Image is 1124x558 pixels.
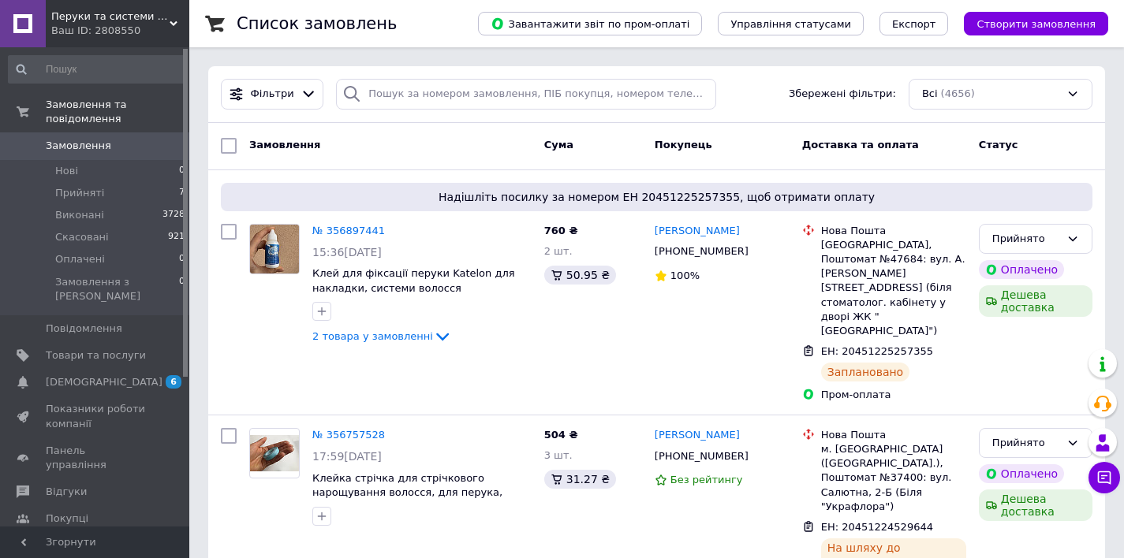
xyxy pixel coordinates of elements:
span: Надішліть посилку за номером ЕН 20451225257355, щоб отримати оплату [227,189,1086,205]
div: [GEOGRAPHIC_DATA], Поштомат №47684: вул. А. [PERSON_NAME][STREET_ADDRESS] (біля стоматолог. кабін... [821,238,966,338]
div: Ваш ID: 2808550 [51,24,189,38]
span: Скасовані [55,230,109,244]
a: 2 товара у замовленні [312,330,452,342]
span: 0 [179,252,185,266]
div: 31.27 ₴ [544,470,616,489]
a: [PERSON_NAME] [655,428,740,443]
input: Пошук за номером замовлення, ПІБ покупця, номером телефону, Email, номером накладної [336,79,716,110]
span: Панель управління [46,444,146,472]
span: Перуки та системи волосся Натуральні [51,9,170,24]
a: [PERSON_NAME] [655,224,740,239]
h1: Список замовлень [237,14,397,33]
span: Відгуки [46,485,87,499]
span: Замовлення [249,139,320,151]
a: № 356897441 [312,225,385,236]
span: [DEMOGRAPHIC_DATA] [46,375,162,389]
span: 3728 [162,208,185,222]
div: [PHONE_NUMBER] [652,241,752,262]
input: Пошук [8,55,186,84]
span: Замовлення з [PERSON_NAME] [55,275,179,303]
span: Замовлення та повідомлення [46,98,189,126]
span: Cума [544,139,573,151]
a: Фото товару [249,428,300,478]
span: 2 шт. [544,245,573,257]
span: 6 [166,375,181,389]
span: Нові [55,164,78,178]
div: [PHONE_NUMBER] [652,446,752,467]
a: № 356757528 [312,429,385,441]
div: 50.95 ₴ [544,266,616,285]
a: Створити замовлення [948,17,1108,29]
span: Фільтри [251,87,294,102]
span: Всі [922,87,938,102]
span: (4656) [941,87,975,99]
div: Нова Пошта [821,428,966,442]
span: Створити замовлення [976,18,1096,30]
span: Доставка та оплата [802,139,919,151]
span: Завантажити звіт по пром-оплаті [491,17,689,31]
a: Клей для фіксації перуки Katelon для накладки, системи волосся [312,267,515,294]
div: Оплачено [979,260,1064,279]
span: Експорт [892,18,936,30]
span: Збережені фільтри: [789,87,896,102]
div: Нова Пошта [821,224,966,238]
button: Створити замовлення [964,12,1108,35]
span: 0 [179,275,185,303]
span: Товари та послуги [46,348,146,363]
span: 3 шт. [544,449,573,461]
button: Завантажити звіт по пром-оплаті [478,12,702,35]
div: Прийнято [992,231,1060,247]
div: м. [GEOGRAPHIC_DATA] ([GEOGRAPHIC_DATA].), Поштомат №37400: вул. Салютна, 2-Б (Біля "Украфлора") [821,442,966,514]
span: Покупець [655,139,712,151]
div: Дешева доставка [979,489,1092,521]
button: Експорт [879,12,949,35]
div: Прийнято [992,435,1060,452]
button: Управління статусами [718,12,864,35]
span: 17:59[DATE] [312,450,382,463]
img: Фото товару [250,435,299,472]
span: 2 товара у замовленні [312,330,433,342]
span: Повідомлення [46,322,122,336]
button: Чат з покупцем [1089,462,1120,493]
span: Оплачені [55,252,105,266]
span: 15:36[DATE] [312,246,382,259]
a: Фото товару [249,224,300,274]
span: ЕН: 20451224529644 [821,521,933,533]
span: 7 [179,186,185,200]
span: Показники роботи компанії [46,402,146,430]
span: Замовлення [46,139,111,153]
span: 760 ₴ [544,225,578,236]
span: 504 ₴ [544,429,578,441]
span: 100% [670,270,700,281]
a: Клейка стрічка для стрічкового нарощування волосся, для перука, системи волосся [312,472,502,513]
div: Пром-оплата [821,388,966,402]
span: Покупці [46,511,88,526]
span: 0 [179,164,185,178]
div: Заплановано [821,363,910,381]
span: Статус [979,139,1018,151]
div: Дешева доставка [979,285,1092,317]
span: ЕН: 20451225257355 [821,345,933,357]
span: Прийняті [55,186,104,200]
img: Фото товару [250,225,299,273]
div: Оплачено [979,464,1064,483]
span: Без рейтингу [670,474,743,485]
span: 921 [168,230,185,244]
span: Виконані [55,208,104,222]
span: Управління статусами [730,18,851,30]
